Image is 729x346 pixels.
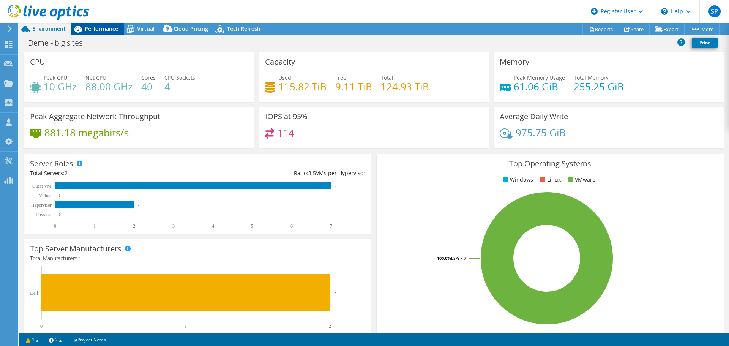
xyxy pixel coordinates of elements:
[40,324,43,329] text: 0
[198,169,366,177] div: Ratio: VMs per Hypervisor
[692,38,718,48] a: Print
[44,128,129,137] h4: 881.18 megabits/s
[684,23,720,35] a: More
[185,324,187,329] text: 1
[574,82,624,91] h4: 255.25 GiB
[54,223,56,229] text: 0
[516,128,566,137] h4: 975.75 GiB
[500,112,568,121] h3: Average Daily Write
[39,193,52,198] text: Virtual
[30,112,160,121] h3: Peak Aggregate Network Throughput
[619,23,650,35] a: Share
[25,39,94,47] h1: Deme - big sites
[44,82,77,91] h4: 10 GHz
[141,74,156,81] span: Cores
[85,74,106,81] span: Net CPU
[501,175,533,184] li: Windows
[649,23,685,35] a: Export
[514,74,565,81] span: Peak Memory Usage
[582,23,619,35] a: Reports
[335,184,337,188] text: 7
[32,25,66,32] span: Environment
[278,74,291,81] span: Used
[30,58,45,66] h3: CPU
[31,202,52,208] text: Hypervisor
[335,74,346,81] span: Free
[138,203,140,207] text: 2
[382,160,718,168] h3: Top Operating Systems
[708,5,721,17] span: SP
[59,194,61,197] text: 0
[277,129,294,137] h4: 114
[500,58,529,66] h3: Memory
[36,212,52,217] text: Physical
[30,169,198,177] div: Total Servers:
[137,25,155,32] span: Virtual
[290,223,293,229] text: 6
[381,82,429,91] h4: 124.93 TiB
[164,82,195,91] h4: 4
[574,74,609,81] span: Total Memory
[335,82,372,91] h4: 9.11 TiB
[164,74,195,81] span: CPU Sockets
[30,291,38,296] text: Dell
[141,82,156,91] h4: 40
[44,335,67,344] a: 2
[330,223,332,229] text: 7
[566,175,595,184] li: VMware
[265,112,308,121] h3: IOPS at 95%
[661,8,668,15] svg: \n
[329,324,331,329] text: 2
[67,335,111,344] a: Project Notes
[133,223,135,229] text: 2
[93,223,96,229] text: 1
[172,223,175,229] text: 3
[278,82,327,91] h4: 115.82 TiB
[265,58,295,66] h3: Capacity
[30,254,366,262] h4: Total Manufacturers:
[65,169,68,177] span: 2
[21,335,44,344] a: 1
[381,74,393,81] span: Total
[79,254,82,262] span: 1
[514,82,565,91] h4: 61.06 GiB
[30,245,121,253] h3: Top Server Manufacturers
[451,255,466,261] tspan: ESXi 7.0
[227,25,260,32] span: Tech Refresh
[85,25,118,32] span: Performance
[30,160,73,168] h3: Server Roles
[334,291,336,295] text: 2
[251,223,253,229] text: 5
[538,175,561,184] li: Linux
[174,25,208,32] span: Cloud Pricing
[437,255,451,261] tspan: 100.0%
[32,183,51,189] text: Guest VM
[85,82,133,91] h4: 88.00 GHz
[44,74,67,81] span: Peak CPU
[308,169,316,177] span: 3.5
[212,223,214,229] text: 4
[59,213,61,216] text: 0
